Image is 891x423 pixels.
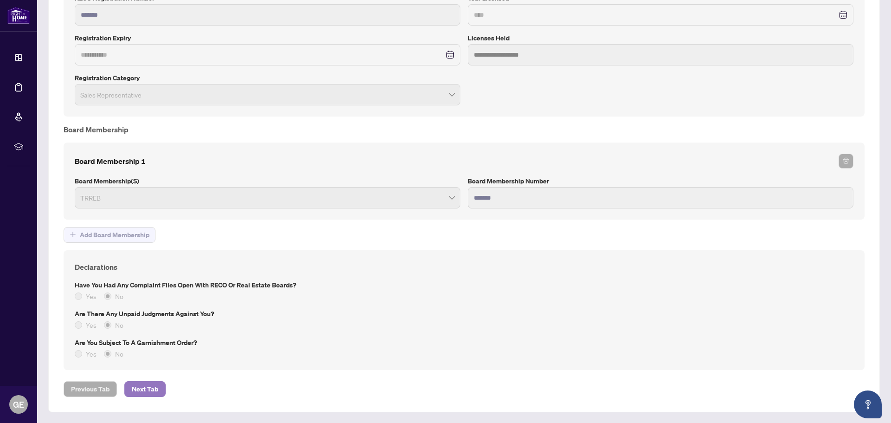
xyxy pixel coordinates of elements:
[64,381,117,397] button: Previous Tab
[7,7,30,24] img: logo
[82,349,100,359] span: Yes
[75,338,853,348] label: Are you subject to a Garnishment Order?
[468,33,853,43] label: Licenses Held
[64,124,865,135] h4: Board Membership
[132,382,158,397] span: Next Tab
[80,189,455,207] span: TRREB
[13,398,24,411] span: GE
[124,381,166,397] button: Next Tab
[111,320,127,330] span: No
[75,33,460,43] label: Registration Expiry
[75,156,146,167] h4: Board Membership 1
[82,291,100,301] span: Yes
[75,176,460,186] label: Board Membership(s)
[82,320,100,330] span: Yes
[75,309,853,319] label: Are there any unpaid judgments against you?
[468,176,853,186] label: Board Membership Number
[75,261,853,273] h4: Declarations
[64,227,155,243] button: Add Board Membership
[75,73,460,83] label: Registration Category
[111,291,127,301] span: No
[854,390,882,418] button: Open asap
[75,280,853,290] label: Have you had any complaint files open with RECO or Real Estate Boards?
[80,86,455,104] span: Sales Representative
[111,349,127,359] span: No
